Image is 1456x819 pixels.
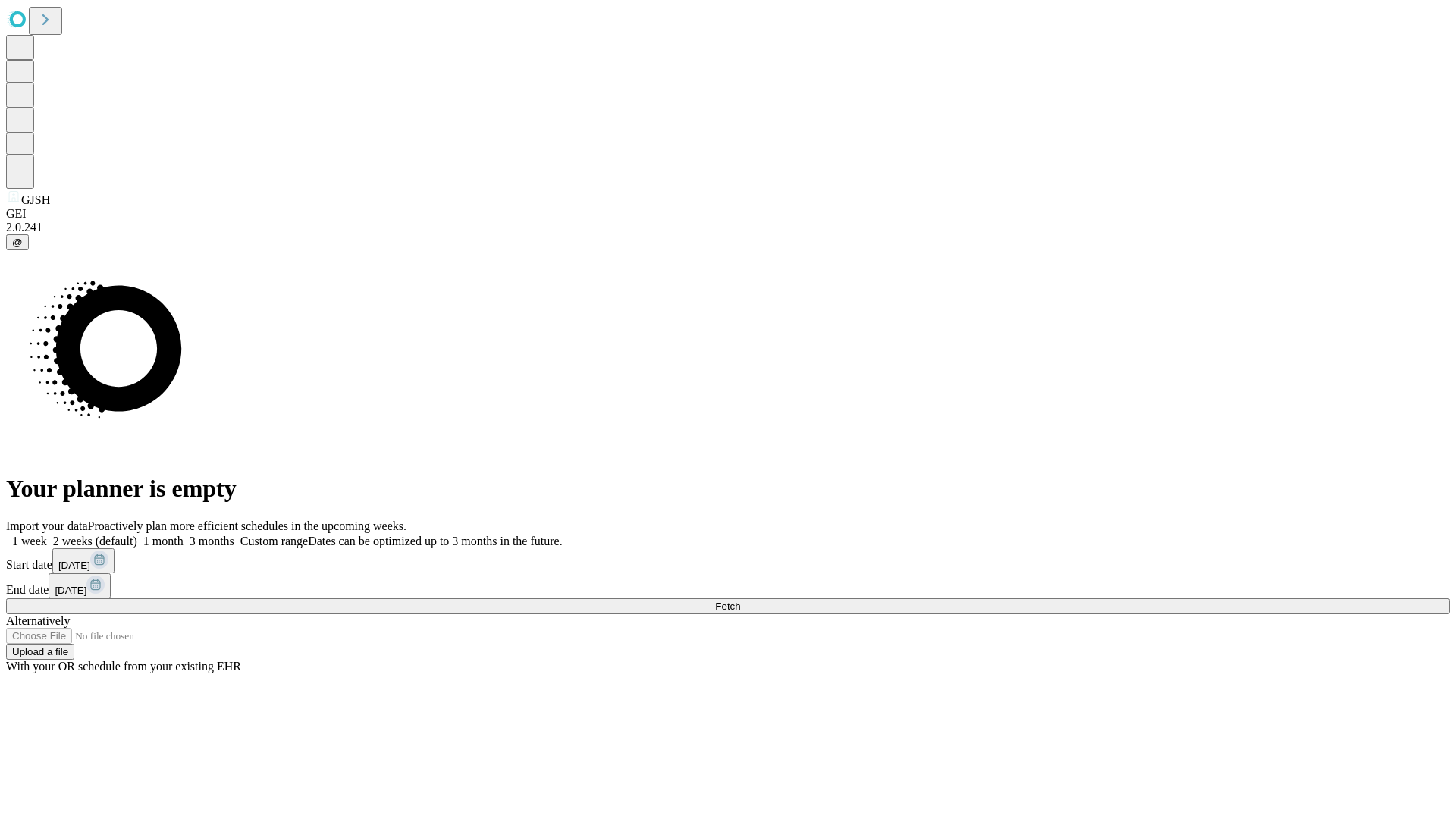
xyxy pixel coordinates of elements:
span: Proactively plan more efficient schedules in the upcoming weeks. [88,519,406,532]
button: @ [6,234,29,250]
span: Import your data [6,519,88,532]
button: Fetch [6,598,1450,614]
span: Fetch [715,601,740,612]
span: @ [12,237,23,248]
span: 1 week [12,535,47,548]
span: Custom range [240,535,308,548]
span: Alternatively [6,614,70,627]
div: End date [6,573,1450,598]
button: [DATE] [49,573,111,598]
span: [DATE] [55,585,86,596]
h1: Your planner is empty [6,475,1450,503]
button: [DATE] [52,548,115,573]
button: Upload a file [6,644,74,660]
div: 2.0.241 [6,221,1450,234]
div: Start date [6,548,1450,573]
span: 2 weeks (default) [53,535,137,548]
div: GEI [6,207,1450,221]
span: 1 month [143,535,184,548]
span: [DATE] [58,560,90,571]
span: GJSH [21,193,50,206]
span: 3 months [190,535,234,548]
span: With your OR schedule from your existing EHR [6,660,241,673]
span: Dates can be optimized up to 3 months in the future. [308,535,562,548]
